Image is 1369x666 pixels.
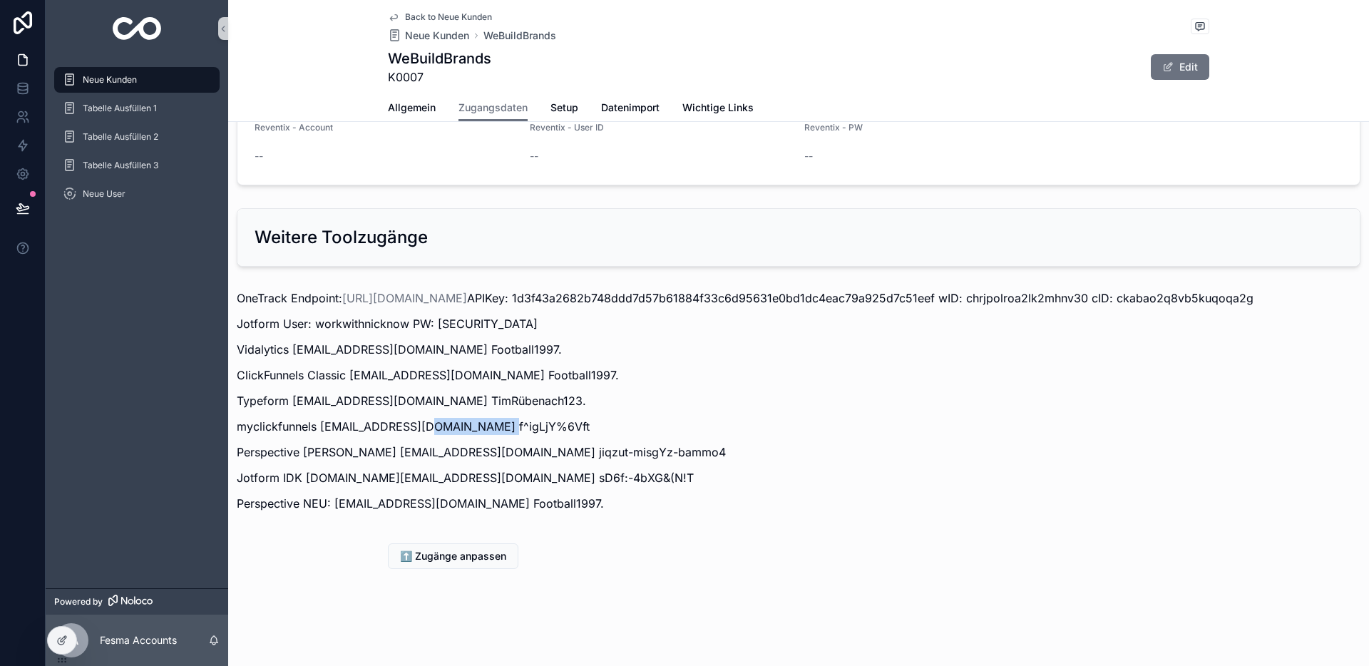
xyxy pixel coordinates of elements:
a: [URL][DOMAIN_NAME] [342,291,467,305]
a: Datenimport [601,95,660,123]
span: Tabelle Ausfüllen 3 [83,160,158,171]
span: Tabelle Ausfüllen 1 [83,103,157,114]
span: -- [255,149,263,163]
p: Fesma Accounts [100,633,177,647]
p: Perspective NEU: [EMAIL_ADDRESS][DOMAIN_NAME] Football1997. [237,495,1360,512]
a: Neue User [54,181,220,207]
p: OneTrack Endpoint: APIKey: 1d3f43a2682b748ddd7d57b61884f33c6d95631e0bd1dc4eac79a925d7c51eef wID: ... [237,290,1360,307]
a: WeBuildBrands [483,29,556,43]
img: App logo [113,17,162,40]
a: Setup [550,95,578,123]
span: ⬆️ Zugänge anpassen [400,549,506,563]
span: -- [804,149,813,163]
span: Reventix - User ID [530,122,604,133]
button: Edit [1151,54,1209,80]
a: Allgemein [388,95,436,123]
a: Tabelle Ausfüllen 2 [54,124,220,150]
div: scrollable content [46,57,228,225]
p: myclickfunnels [EMAIL_ADDRESS][DOMAIN_NAME] f^igLjY%6Vft [237,418,1360,435]
p: Perspective [PERSON_NAME] [EMAIL_ADDRESS][DOMAIN_NAME] jiqzut-misgYz-bammo4 [237,444,1360,461]
p: Jotform IDK [DOMAIN_NAME][EMAIL_ADDRESS][DOMAIN_NAME] sD6f:-4bXG&(N!T [237,469,1360,486]
h2: Weitere Toolzugänge [255,226,428,249]
p: ClickFunnels Classic [EMAIL_ADDRESS][DOMAIN_NAME] Football1997. [237,367,1360,384]
a: Wichtige Links [682,95,754,123]
span: Neue User [83,188,125,200]
span: Reventix - PW [804,122,863,133]
span: Setup [550,101,578,115]
a: Neue Kunden [388,29,469,43]
a: Powered by [46,588,228,615]
p: Typeform [EMAIL_ADDRESS][DOMAIN_NAME] TimRübenach123. [237,392,1360,409]
span: Allgemein [388,101,436,115]
span: Reventix - Account [255,122,333,133]
h1: WeBuildBrands [388,48,491,68]
a: Tabelle Ausfüllen 3 [54,153,220,178]
a: Neue Kunden [54,67,220,93]
span: K0007 [388,68,491,86]
a: Back to Neue Kunden [388,11,492,23]
a: Tabelle Ausfüllen 1 [54,96,220,121]
span: Tabelle Ausfüllen 2 [83,131,158,143]
span: Zugangsdaten [458,101,528,115]
span: Wichtige Links [682,101,754,115]
button: ⬆️ Zugänge anpassen [388,543,518,569]
span: Datenimport [601,101,660,115]
p: Jotform User: workwithnicknow PW: [SECURITY_DATA] [237,315,1360,332]
a: Zugangsdaten [458,95,528,122]
span: Powered by [54,596,103,608]
span: -- [530,149,538,163]
p: Vidalytics [EMAIL_ADDRESS][DOMAIN_NAME] Football1997. [237,341,1360,358]
span: Back to Neue Kunden [405,11,492,23]
span: Neue Kunden [83,74,137,86]
span: Neue Kunden [405,29,469,43]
